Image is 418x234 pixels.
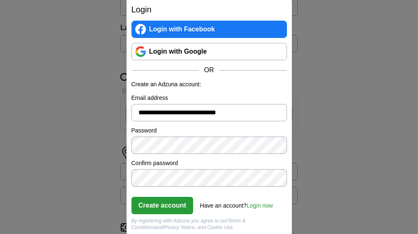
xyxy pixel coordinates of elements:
[131,197,193,214] button: Create account
[131,159,287,168] label: Confirm password
[200,196,273,210] div: Have an account?
[199,65,219,75] span: OR
[163,225,195,230] a: Privacy Notice
[131,94,287,102] label: Email address
[131,217,287,231] div: By registering with Adzuna you agree to our and , and Cookie Use.
[131,43,287,60] a: Login with Google
[131,21,287,38] a: Login with Facebook
[131,3,287,16] h2: Login
[131,80,287,89] p: Create an Adzuna account:
[246,202,273,209] a: Login now
[131,126,287,135] label: Password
